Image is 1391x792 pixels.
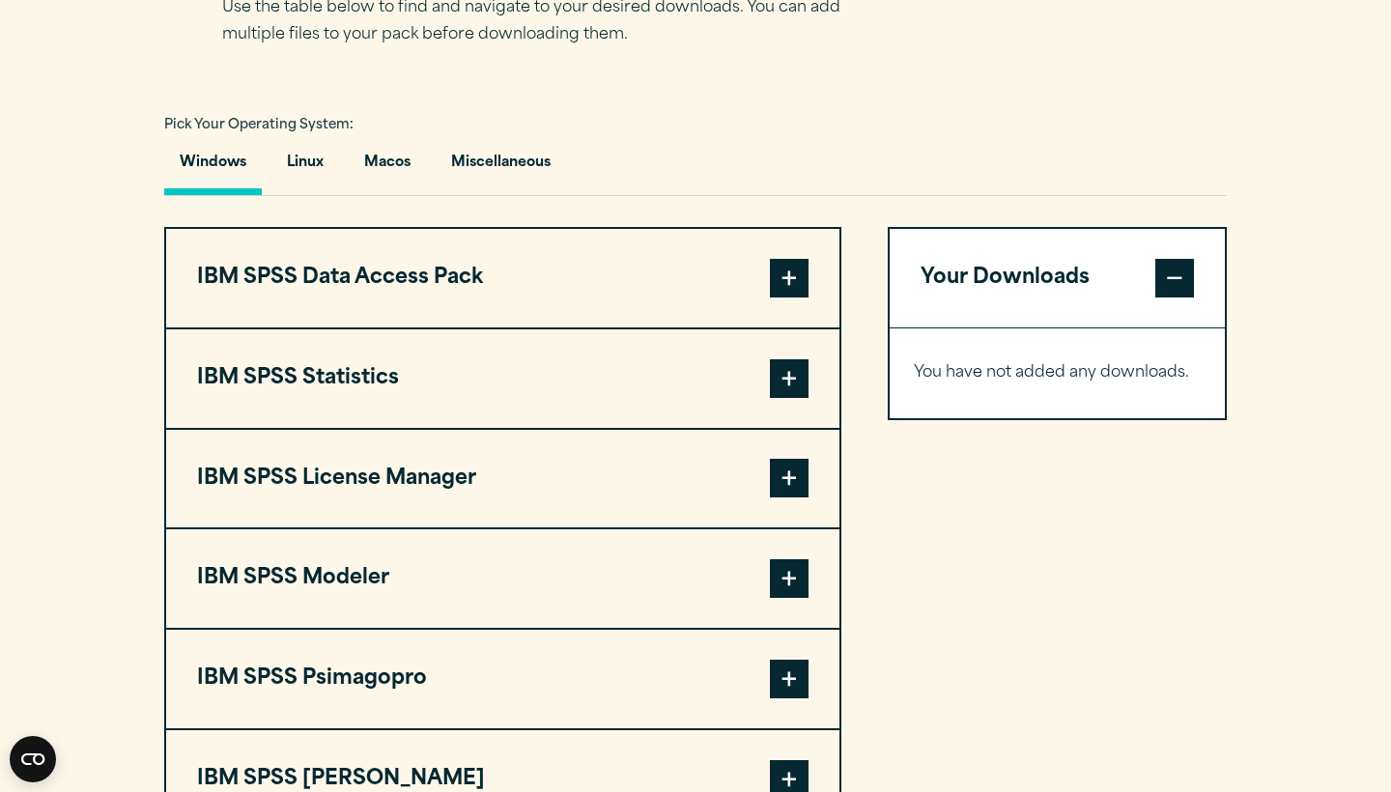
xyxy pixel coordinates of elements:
button: Your Downloads [890,229,1225,327]
button: Linux [271,140,339,195]
button: IBM SPSS Statistics [166,329,839,428]
button: Miscellaneous [436,140,566,195]
span: Pick Your Operating System: [164,119,354,131]
p: You have not added any downloads. [914,359,1201,387]
button: IBM SPSS Data Access Pack [166,229,839,327]
div: Your Downloads [890,327,1225,418]
button: IBM SPSS License Manager [166,430,839,528]
button: Open CMP widget [10,736,56,782]
button: Windows [164,140,262,195]
button: Macos [349,140,426,195]
button: IBM SPSS Psimagopro [166,630,839,728]
button: IBM SPSS Modeler [166,529,839,628]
